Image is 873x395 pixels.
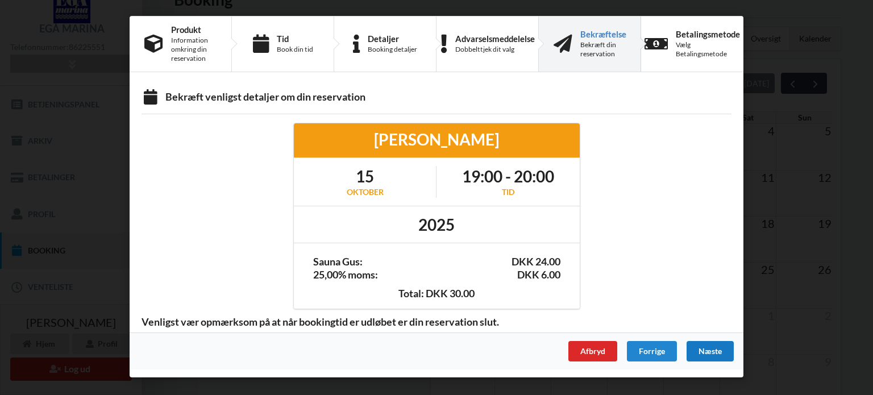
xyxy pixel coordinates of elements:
div: Information omkring din reservation [171,36,217,63]
div: Tid [277,34,313,43]
div: Tid [462,186,554,198]
div: 25,00% moms: [313,268,378,281]
div: Detaljer [368,34,417,43]
div: Total: DKK 30.00 [302,250,572,300]
div: Bekræft din reservation [580,40,626,59]
div: Dobbelttjek dit valg [455,45,535,54]
div: DKK 6.00 [517,268,560,281]
h1: 2025 [418,214,455,235]
div: Advarselsmeddelelse [455,34,535,43]
div: Booking detaljer [368,45,417,54]
h1: 15 [347,166,384,186]
span: Venligst vær opmærksom på at når bookingtid er udløbet er din reservation slut. [134,315,507,329]
div: [PERSON_NAME] [302,129,572,149]
div: DKK 24.00 [512,255,560,268]
div: oktober [347,186,384,198]
div: Produkt [171,25,217,34]
div: Bekræft venligst detaljer om din reservation [142,90,731,106]
h1: 19:00 - 20:00 [462,166,554,186]
div: Vælg Betalingsmetode [676,40,740,59]
div: Afbryd [568,341,617,361]
div: Forrige [627,341,677,361]
div: Bekræftelse [580,30,626,39]
div: Betalingsmetode [676,30,740,39]
div: Book din tid [277,45,313,54]
div: Sauna Gus: [313,255,363,268]
div: Næste [687,341,734,361]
